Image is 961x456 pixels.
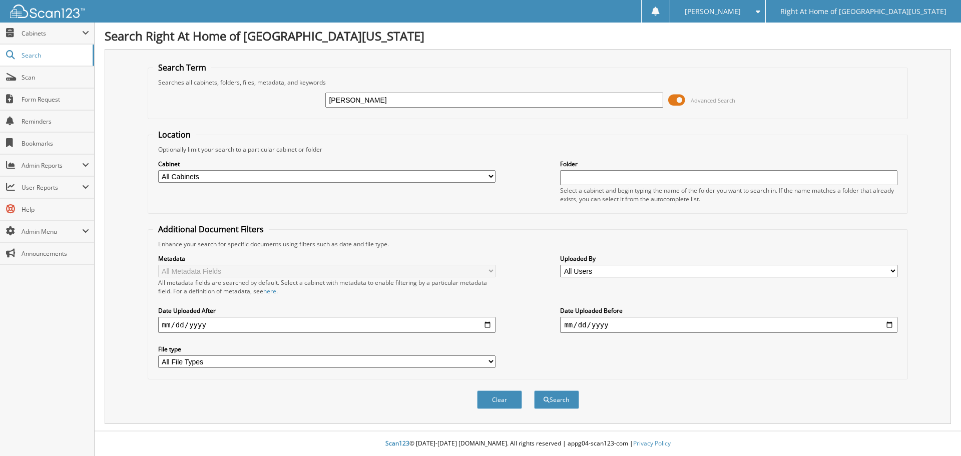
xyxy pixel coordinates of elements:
label: Metadata [158,254,496,263]
legend: Additional Document Filters [153,224,269,235]
span: User Reports [22,183,82,192]
span: Reminders [22,117,89,126]
span: Cabinets [22,29,82,38]
a: Privacy Policy [633,439,671,447]
img: scan123-logo-white.svg [10,5,85,18]
span: Advanced Search [691,97,735,104]
span: Admin Menu [22,227,82,236]
span: Scan123 [385,439,409,447]
div: Select a cabinet and begin typing the name of the folder you want to search in. If the name match... [560,186,897,203]
input: end [560,317,897,333]
div: All metadata fields are searched by default. Select a cabinet with metadata to enable filtering b... [158,278,496,295]
span: Bookmarks [22,139,89,148]
span: Admin Reports [22,161,82,170]
span: Help [22,205,89,214]
span: Scan [22,73,89,82]
div: Enhance your search for specific documents using filters such as date and file type. [153,240,903,248]
label: Date Uploaded After [158,306,496,315]
span: Form Request [22,95,89,104]
div: © [DATE]-[DATE] [DOMAIN_NAME]. All rights reserved | appg04-scan123-com | [95,431,961,456]
label: Cabinet [158,160,496,168]
button: Search [534,390,579,409]
legend: Location [153,129,196,140]
label: Date Uploaded Before [560,306,897,315]
label: Folder [560,160,897,168]
h1: Search Right At Home of [GEOGRAPHIC_DATA][US_STATE] [105,28,951,44]
div: Optionally limit your search to a particular cabinet or folder [153,145,903,154]
label: File type [158,345,496,353]
button: Clear [477,390,522,409]
span: Announcements [22,249,89,258]
span: Search [22,51,88,60]
span: Right At Home of [GEOGRAPHIC_DATA][US_STATE] [780,9,946,15]
div: Searches all cabinets, folders, files, metadata, and keywords [153,78,903,87]
label: Uploaded By [560,254,897,263]
legend: Search Term [153,62,211,73]
input: start [158,317,496,333]
iframe: Chat Widget [911,408,961,456]
span: [PERSON_NAME] [685,9,741,15]
a: here [263,287,276,295]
